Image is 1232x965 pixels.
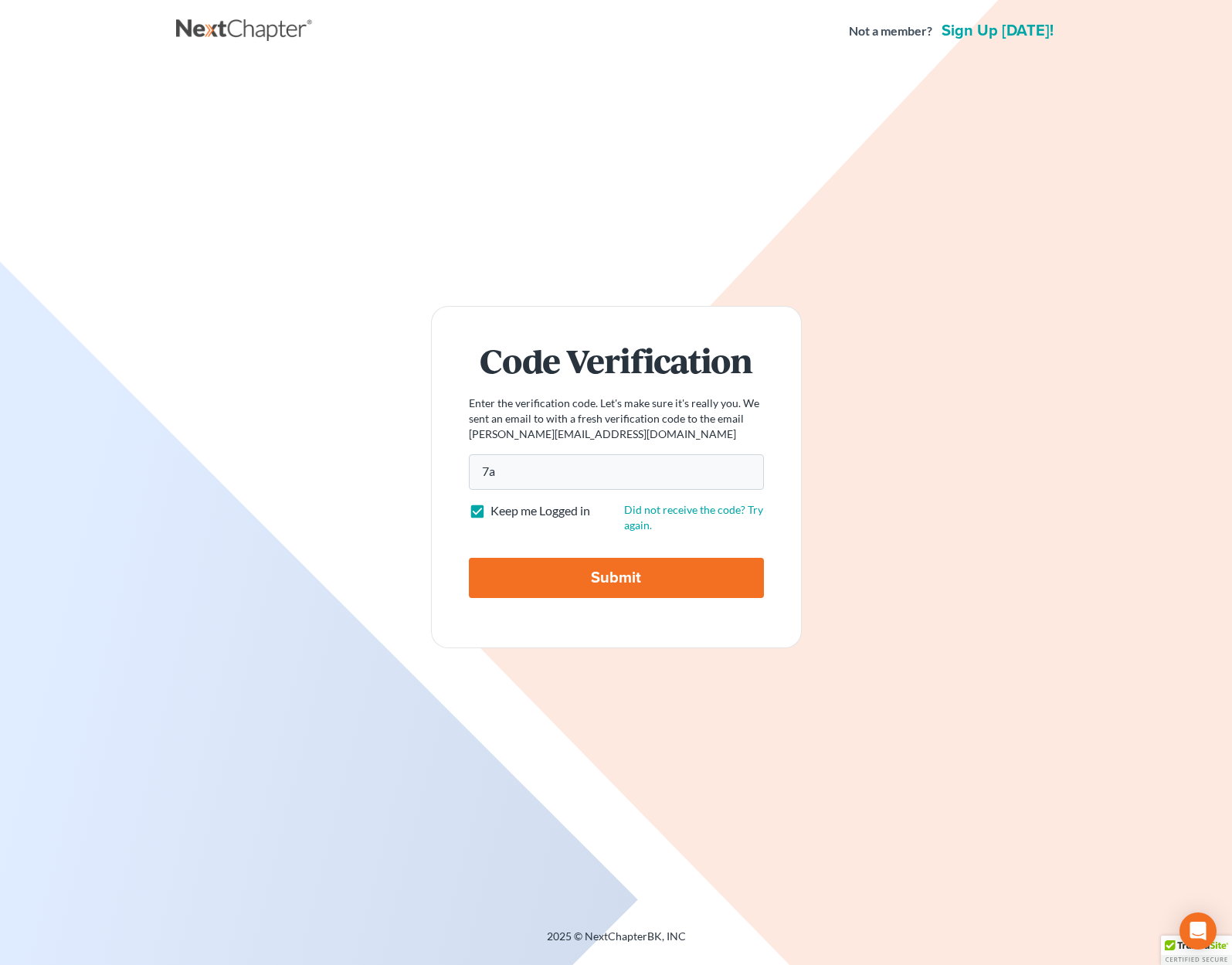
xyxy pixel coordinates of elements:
input: Submit [469,558,764,598]
a: Sign up [DATE]! [938,23,1057,39]
input: Your code (from email) [469,454,764,490]
h1: Code Verification [469,344,764,377]
strong: Not a member? [849,22,932,40]
a: Did not receive the code? Try again. [624,503,763,532]
p: Enter the verification code. Let's make sure it's really you. We sent an email to with a fresh ve... [469,396,764,442]
div: 2025 © NextChapterBK, INC [176,929,1057,957]
div: Open Intercom Messenger [1179,912,1217,950]
label: Keep me Logged in [490,502,590,520]
div: TrustedSite Certified [1161,936,1232,965]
